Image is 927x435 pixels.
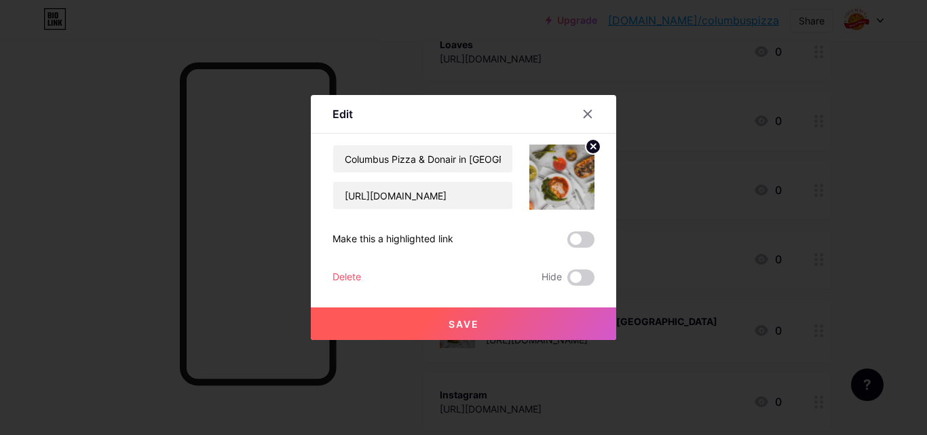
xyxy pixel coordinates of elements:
[333,269,361,286] div: Delete
[449,318,479,330] span: Save
[529,145,594,210] img: link_thumbnail
[333,231,453,248] div: Make this a highlighted link
[542,269,562,286] span: Hide
[333,145,512,172] input: Title
[311,307,616,340] button: Save
[333,106,353,122] div: Edit
[333,182,512,209] input: URL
